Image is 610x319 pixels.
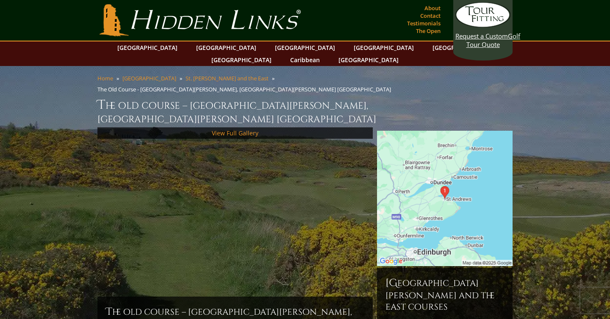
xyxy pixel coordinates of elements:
[212,129,258,137] a: View Full Gallery
[414,25,443,37] a: The Open
[455,32,508,40] span: Request a Custom
[207,54,276,66] a: [GEOGRAPHIC_DATA]
[192,41,261,54] a: [GEOGRAPHIC_DATA]
[377,131,513,266] img: Google Map of St Andrews Links, St Andrews, United Kingdom
[334,54,403,66] a: [GEOGRAPHIC_DATA]
[97,96,513,126] h1: The Old Course – [GEOGRAPHIC_DATA][PERSON_NAME], [GEOGRAPHIC_DATA][PERSON_NAME] [GEOGRAPHIC_DATA]
[271,41,339,54] a: [GEOGRAPHIC_DATA]
[418,10,443,22] a: Contact
[405,17,443,29] a: Testimonials
[349,41,418,54] a: [GEOGRAPHIC_DATA]
[385,276,504,313] h6: [GEOGRAPHIC_DATA][PERSON_NAME] and the East Courses
[428,41,497,54] a: [GEOGRAPHIC_DATA]
[97,74,113,82] a: Home
[97,85,394,93] li: The Old Course - [GEOGRAPHIC_DATA][PERSON_NAME], [GEOGRAPHIC_DATA][PERSON_NAME] [GEOGRAPHIC_DATA]
[122,74,176,82] a: [GEOGRAPHIC_DATA]
[286,54,324,66] a: Caribbean
[113,41,182,54] a: [GEOGRAPHIC_DATA]
[422,2,443,14] a: About
[186,74,269,82] a: St. [PERSON_NAME] and the East
[455,2,510,49] a: Request a CustomGolf Tour Quote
